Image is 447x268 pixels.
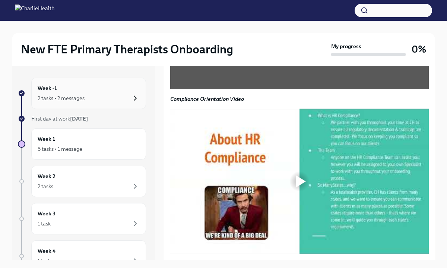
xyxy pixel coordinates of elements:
[18,203,146,234] a: Week 31 task
[38,135,55,143] h6: Week 1
[18,115,146,122] a: First day at work[DATE]
[31,115,88,122] span: First day at work
[18,166,146,197] a: Week 22 tasks
[18,128,146,160] a: Week 15 tasks • 1 message
[38,145,82,153] div: 5 tasks • 1 message
[331,43,361,50] strong: My progress
[38,172,56,180] h6: Week 2
[170,96,244,102] strong: Compliance Orientation Video
[15,4,54,16] img: CharlieHealth
[38,84,57,92] h6: Week -1
[38,247,56,255] h6: Week 4
[70,115,88,122] strong: [DATE]
[38,220,51,227] div: 1 task
[21,42,233,57] h2: New FTE Primary Therapists Onboarding
[38,183,53,190] div: 2 tasks
[38,257,51,265] div: 1 task
[38,94,85,102] div: 2 tasks • 2 messages
[38,209,56,218] h6: Week 3
[18,78,146,109] a: Week -12 tasks • 2 messages
[412,43,426,56] h3: 0%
